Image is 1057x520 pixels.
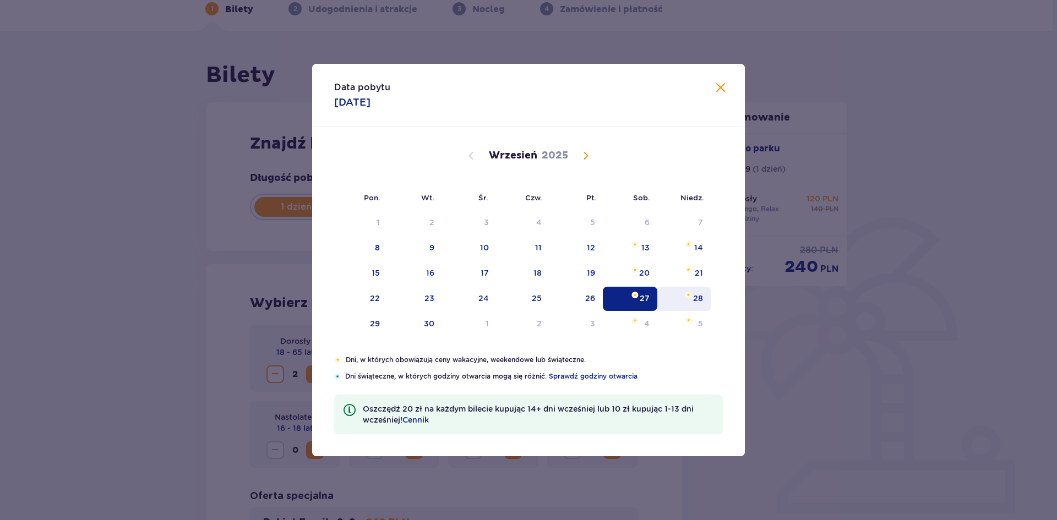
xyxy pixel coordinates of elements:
div: 1 [377,217,380,228]
div: Calendar [312,127,745,355]
td: czwartek, 11 września 2025 [497,236,550,260]
td: Not available. poniedziałek, 1 września 2025 [334,211,388,235]
td: piątek, 12 września 2025 [549,236,603,260]
div: 5 [590,217,595,228]
small: Niedz. [680,193,704,202]
p: 2025 [542,149,568,162]
div: 4 [536,217,542,228]
div: 11 [535,242,542,253]
small: Czw. [525,193,542,202]
div: 13 [641,242,650,253]
td: sobota, 13 września 2025 [603,236,657,260]
small: Pon. [364,193,380,202]
td: Not available. środa, 3 września 2025 [442,211,497,235]
div: 2 [429,217,434,228]
div: 8 [375,242,380,253]
p: [DATE] [334,96,371,109]
small: Wt. [421,193,434,202]
small: Śr. [478,193,488,202]
small: Pt. [586,193,596,202]
td: środa, 10 września 2025 [442,236,497,260]
td: Not available. wtorek, 2 września 2025 [388,211,442,235]
td: niedziela, 14 września 2025 [657,236,711,260]
p: Wrzesień [489,149,537,162]
div: 6 [645,217,650,228]
div: 10 [480,242,489,253]
td: poniedziałek, 8 września 2025 [334,236,388,260]
td: Not available. niedziela, 7 września 2025 [657,211,711,235]
td: Not available. czwartek, 4 września 2025 [497,211,550,235]
div: 3 [484,217,489,228]
div: 12 [587,242,595,253]
div: 9 [429,242,434,253]
td: Not available. sobota, 6 września 2025 [603,211,657,235]
td: Not available. piątek, 5 września 2025 [549,211,603,235]
td: wtorek, 9 września 2025 [388,236,442,260]
small: Sob. [633,193,650,202]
